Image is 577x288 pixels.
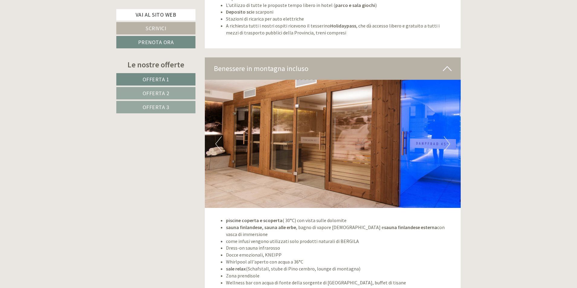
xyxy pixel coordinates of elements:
[226,279,452,286] li: Wellness bar con acqua di fonte della sorgente di [GEOGRAPHIC_DATA], buffet di tisane
[226,8,452,15] li: e scarponi
[143,104,169,111] span: Offerta 3
[330,23,356,29] strong: Holidaypass
[116,59,195,70] div: Le nostre offerte
[226,22,452,36] li: A richiesta tutti i nostri ospiti ricevono il tesserino , che dà accesso libero e gratuito a tutt...
[116,22,195,34] a: Scrivici
[108,5,130,15] div: [DATE]
[116,36,195,48] a: Prenota ora
[444,136,450,151] button: Next
[226,258,452,265] li: Whirlpool all'aperto con acqua a 36°C
[226,272,452,279] li: Zona prendisole
[9,18,89,22] div: Inso Sonnenheim
[226,9,252,15] strong: Deposito sci
[226,224,452,238] li: , bagno di vapore [DEMOGRAPHIC_DATA] e con vasca di immersione
[335,2,375,8] strong: parco e sala giochi
[384,224,437,230] strong: sauna finlandese esterna
[226,251,452,258] li: Docce emozionali, KNEIPP
[226,2,452,9] li: L'utilizzo di tutte le proposte tempo libero in hotel ( )
[143,90,169,97] span: Offerta 2
[226,265,452,272] li: (Schafstall, stube di Pino cembro, lounge di montagna)
[226,217,452,224] li: ( 30°C) con vista sulle dolomite
[226,15,452,22] li: Stazioni di ricarica per auto elettriche
[226,266,246,272] strong: sale relax
[205,57,461,80] div: Benessere in montagna incluso
[226,217,282,223] strong: piscine coperta e scoperta
[226,224,296,230] strong: sauna finlandese, sauna alle erbe
[143,76,169,83] span: Offerta 1
[226,238,452,245] li: come infusi vengono utilizzati solo prodotti naturali di BERGILA
[5,16,92,35] div: Buon giorno, come possiamo aiutarla?
[206,157,238,170] button: Invia
[9,29,89,34] small: 12:44
[226,244,452,251] li: Dress-on sauna infrarosso
[215,136,222,151] button: Previous
[116,9,195,21] a: Vai al sito web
